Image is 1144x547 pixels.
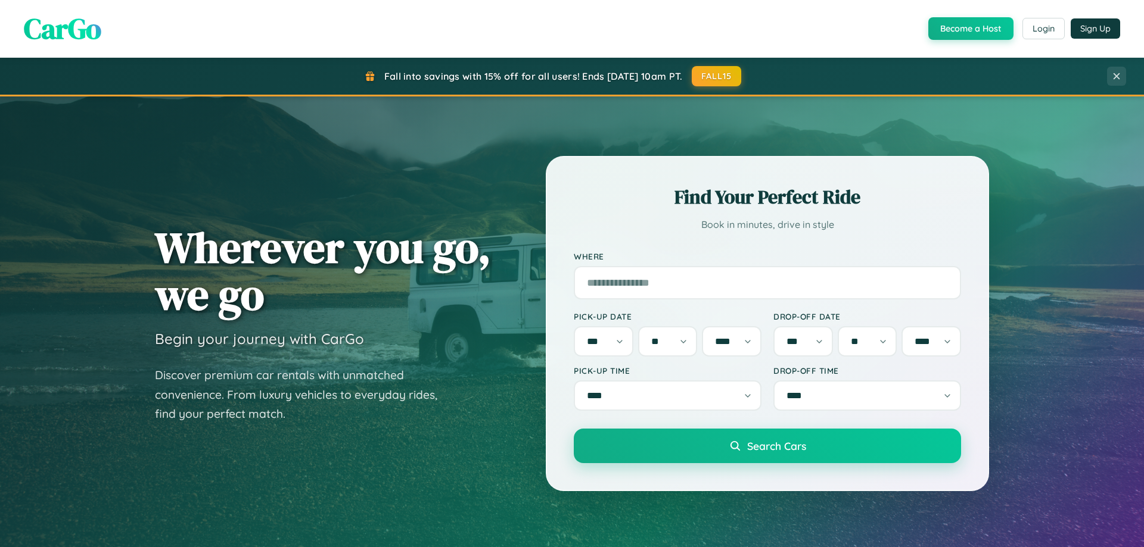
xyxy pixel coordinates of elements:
p: Book in minutes, drive in style [574,216,961,233]
button: FALL15 [692,66,742,86]
button: Become a Host [928,17,1014,40]
h3: Begin your journey with CarGo [155,330,364,348]
span: CarGo [24,9,101,48]
button: Search Cars [574,429,961,463]
h1: Wherever you go, we go [155,224,491,318]
span: Search Cars [747,439,806,452]
label: Drop-off Time [773,365,961,376]
h2: Find Your Perfect Ride [574,184,961,210]
label: Drop-off Date [773,311,961,321]
label: Pick-up Time [574,365,761,376]
label: Pick-up Date [574,311,761,321]
p: Discover premium car rentals with unmatched convenience. From luxury vehicles to everyday rides, ... [155,365,453,424]
button: Login [1022,18,1065,39]
span: Fall into savings with 15% off for all users! Ends [DATE] 10am PT. [384,70,683,82]
label: Where [574,251,961,261]
button: Sign Up [1071,18,1120,39]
